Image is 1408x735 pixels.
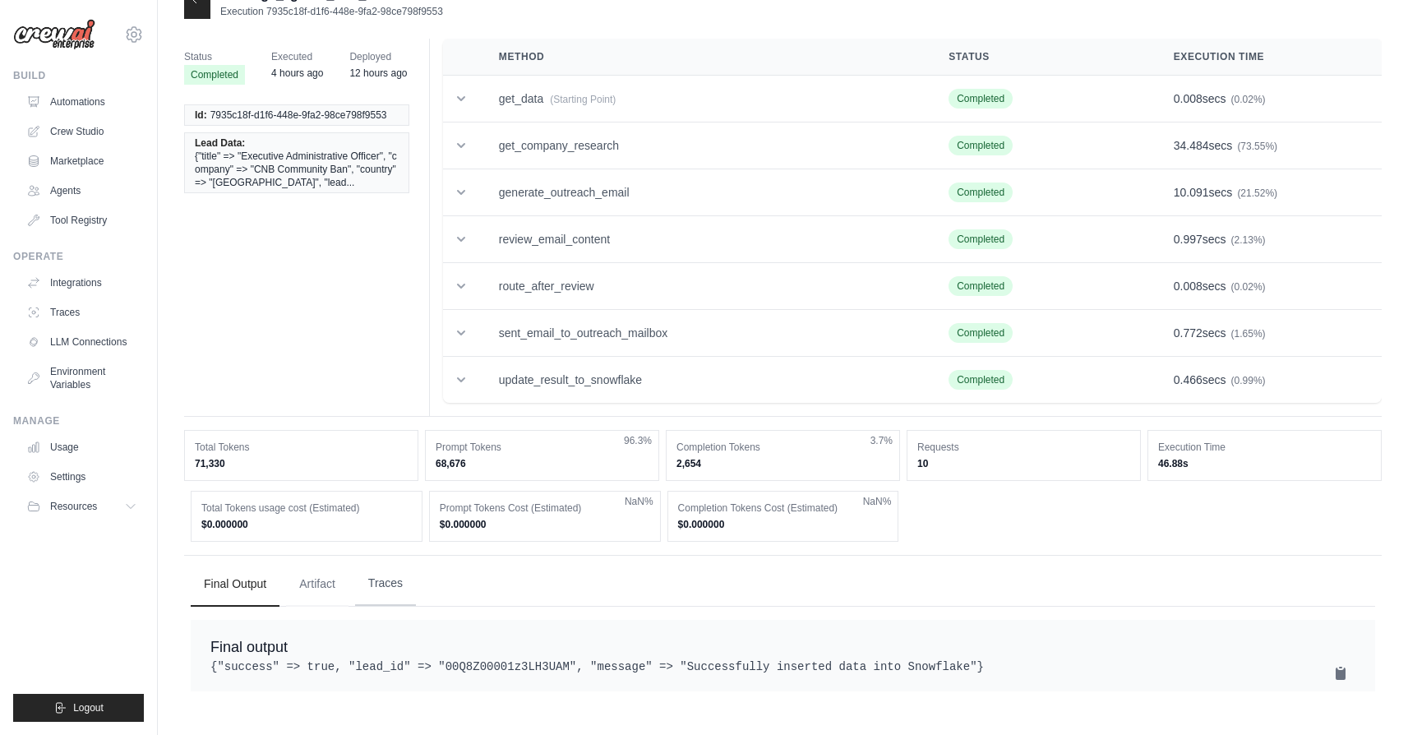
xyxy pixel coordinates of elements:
[479,310,929,357] td: sent_email_to_outreach_mailbox
[624,434,652,447] span: 96.3%
[13,694,144,722] button: Logout
[210,639,288,655] span: Final output
[1174,280,1203,293] span: 0.008
[349,67,407,79] time: August 21, 2025 at 11:10 CDT
[479,39,929,76] th: Method
[1154,216,1382,263] td: secs
[195,136,245,150] span: Lead Data:
[479,216,929,263] td: review_email_content
[949,370,1013,390] span: Completed
[479,263,929,310] td: route_after_review
[1231,375,1266,386] span: (0.99%)
[210,109,387,122] span: 7935c18f-d1f6-448e-9fa2-98ce798f9553
[20,299,144,326] a: Traces
[1231,281,1266,293] span: (0.02%)
[20,148,144,174] a: Marketplace
[20,118,144,145] a: Crew Studio
[1158,441,1371,454] dt: Execution Time
[1154,76,1382,122] td: secs
[195,457,408,470] dd: 71,330
[1154,39,1382,76] th: Execution Time
[929,39,1154,76] th: Status
[863,495,892,508] span: NaN%
[1174,139,1209,152] span: 34.484
[1231,328,1266,340] span: (1.65%)
[201,518,412,531] dd: $0.000000
[1154,310,1382,357] td: secs
[949,89,1013,109] span: Completed
[201,502,412,515] dt: Total Tokens usage cost (Estimated)
[678,502,889,515] dt: Completion Tokens Cost (Estimated)
[195,441,408,454] dt: Total Tokens
[676,441,889,454] dt: Completion Tokens
[870,434,893,447] span: 3.7%
[20,178,144,204] a: Agents
[440,518,650,531] dd: $0.000000
[271,67,323,79] time: August 21, 2025 at 18:19 CDT
[271,49,323,65] span: Executed
[550,94,616,105] span: (Starting Point)
[1154,263,1382,310] td: secs
[210,659,1355,675] pre: {"success" => true, "lead_id" => "00Q8Z00001z3LH3UAM", "message" => "Successfully inserted data i...
[349,49,407,65] span: Deployed
[20,329,144,355] a: LLM Connections
[20,493,144,520] button: Resources
[195,109,207,122] span: Id:
[917,457,1130,470] dd: 10
[20,434,144,460] a: Usage
[479,357,929,404] td: update_result_to_snowflake
[1174,186,1209,199] span: 10.091
[1158,457,1371,470] dd: 46.88s
[20,270,144,296] a: Integrations
[13,250,144,263] div: Operate
[191,562,279,607] button: Final Output
[73,701,104,714] span: Logout
[20,207,144,233] a: Tool Registry
[1154,357,1382,404] td: secs
[184,49,245,65] span: Status
[1174,92,1203,105] span: 0.008
[13,69,144,82] div: Build
[678,518,889,531] dd: $0.000000
[479,76,929,122] td: get_data
[20,358,144,398] a: Environment Variables
[13,414,144,428] div: Manage
[286,562,349,607] button: Artifact
[1231,234,1266,246] span: (2.13%)
[436,441,649,454] dt: Prompt Tokens
[220,5,443,18] p: Execution 7935c18f-d1f6-448e-9fa2-98ce798f9553
[1174,233,1203,246] span: 0.997
[625,495,653,508] span: NaN%
[50,500,97,513] span: Resources
[1231,94,1266,105] span: (0.02%)
[949,229,1013,249] span: Completed
[20,89,144,115] a: Automations
[949,183,1013,202] span: Completed
[1237,141,1277,152] span: (73.55%)
[184,65,245,85] span: Completed
[1174,373,1203,386] span: 0.466
[949,323,1013,343] span: Completed
[1154,122,1382,169] td: secs
[949,136,1013,155] span: Completed
[355,562,416,606] button: Traces
[1154,169,1382,216] td: secs
[440,502,650,515] dt: Prompt Tokens Cost (Estimated)
[479,169,929,216] td: generate_outreach_email
[949,276,1013,296] span: Completed
[1174,326,1203,340] span: 0.772
[479,122,929,169] td: get_company_research
[676,457,889,470] dd: 2,654
[436,457,649,470] dd: 68,676
[13,19,95,50] img: Logo
[1237,187,1277,199] span: (21.52%)
[195,150,399,189] span: {"title" => "Executive Administrative Officer", "company" => "CNB Community Ban", "country" => "[...
[1326,656,1408,735] iframe: Chat Widget
[20,464,144,490] a: Settings
[917,441,1130,454] dt: Requests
